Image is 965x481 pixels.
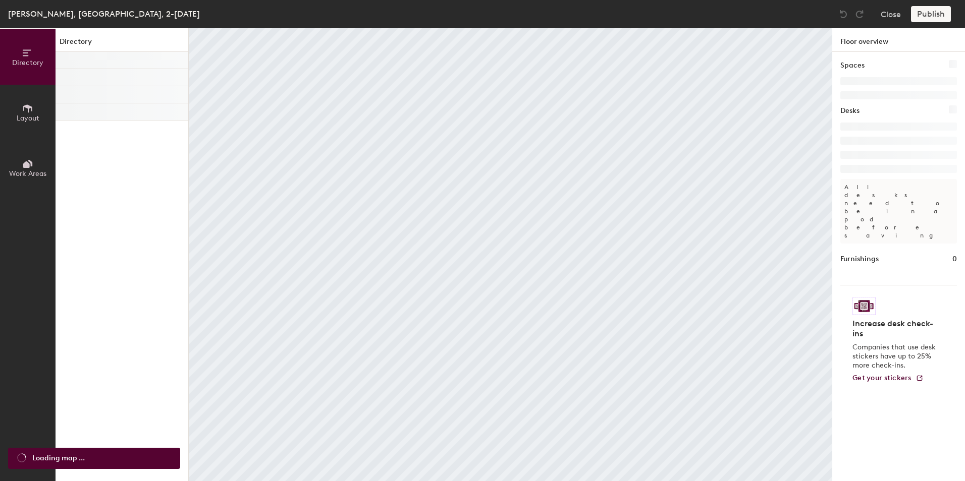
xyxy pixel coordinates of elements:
p: All desks need to be in a pod before saving [840,179,957,244]
img: Sticker logo [852,297,876,315]
h1: Floor overview [832,28,965,52]
img: Redo [854,9,865,19]
span: Directory [12,58,43,67]
button: Close [881,6,901,22]
h1: Spaces [840,60,865,71]
h1: Desks [840,105,860,116]
span: Get your stickers [852,374,912,382]
canvas: Map [189,28,832,481]
span: Work Areas [9,169,46,178]
h1: Directory [56,36,188,52]
h1: 0 [952,254,957,265]
img: Undo [838,9,848,19]
p: Companies that use desk stickers have up to 25% more check-ins. [852,343,939,370]
span: Loading map ... [32,453,85,464]
h4: Increase desk check-ins [852,319,939,339]
div: [PERSON_NAME], [GEOGRAPHIC_DATA], 2-[DATE] [8,8,200,20]
span: Layout [17,114,39,123]
a: Get your stickers [852,374,924,383]
h1: Furnishings [840,254,879,265]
